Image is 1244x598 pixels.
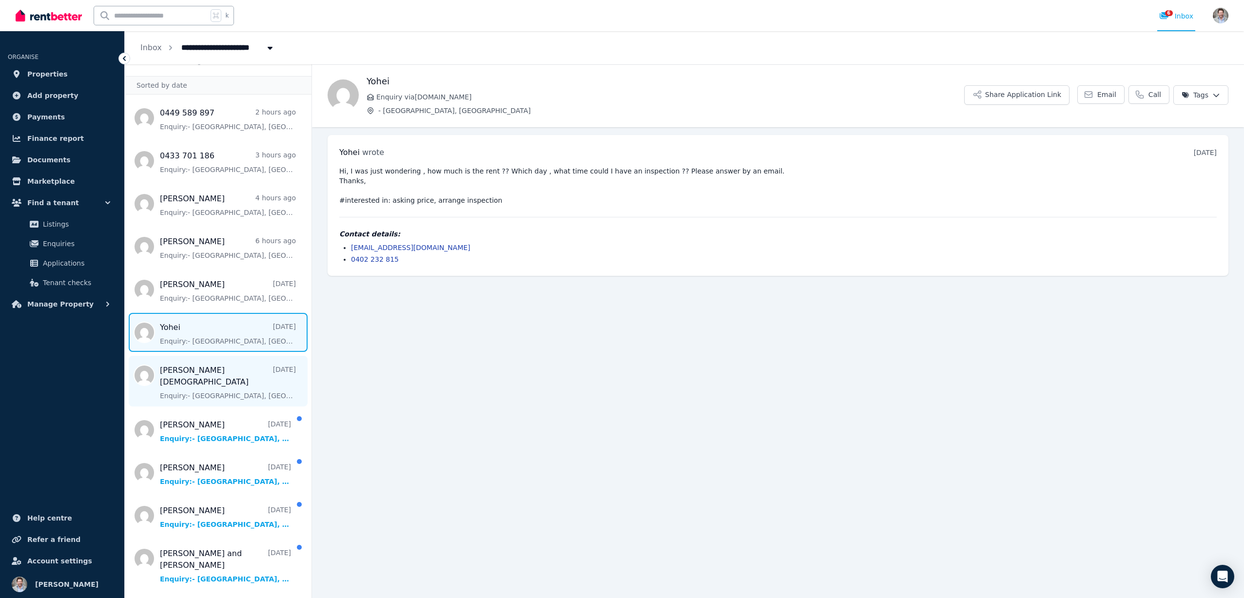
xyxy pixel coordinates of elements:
a: [PERSON_NAME][DATE]Enquiry:- [GEOGRAPHIC_DATA], [GEOGRAPHIC_DATA]. [160,505,291,529]
a: Account settings [8,551,117,571]
span: Help centre [27,512,72,524]
span: Documents [27,154,71,166]
span: - [GEOGRAPHIC_DATA], [GEOGRAPHIC_DATA] [378,106,964,116]
div: Inbox [1159,11,1193,21]
a: Enquiries [12,234,113,253]
a: [PERSON_NAME] and [PERSON_NAME][DATE]Enquiry:- [GEOGRAPHIC_DATA], [GEOGRAPHIC_DATA]. [160,548,291,584]
a: Listings [12,214,113,234]
span: Finance report [27,133,84,144]
span: Payments [27,111,65,123]
button: Manage Property [8,294,117,314]
a: Email [1077,85,1125,104]
pre: Hi, I was just wondering , how much is the rent ?? Which day , what time could I have an inspecti... [339,166,1217,205]
span: Listings [43,218,109,230]
a: [PERSON_NAME][DEMOGRAPHIC_DATA][DATE]Enquiry:- [GEOGRAPHIC_DATA], [GEOGRAPHIC_DATA]. [160,365,296,401]
span: Applications [43,257,109,269]
span: 6 [1165,10,1173,16]
a: Payments [8,107,117,127]
span: Properties [27,68,68,80]
span: Add property [27,90,78,101]
a: Properties [8,64,117,84]
a: Inbox [140,43,162,52]
img: Samuel Shepherd [1213,8,1228,23]
span: k [225,12,229,19]
span: Email [1097,90,1116,99]
span: Tags [1182,90,1208,100]
a: Call [1128,85,1169,104]
a: Add property [8,86,117,105]
time: [DATE] [1194,149,1217,156]
span: Marketplace [27,175,75,187]
span: Call [1148,90,1161,99]
div: Sorted by date [125,76,311,95]
img: RentBetter [16,8,82,23]
a: Finance report [8,129,117,148]
a: [PERSON_NAME][DATE]Enquiry:- [GEOGRAPHIC_DATA], [GEOGRAPHIC_DATA]. [160,279,296,303]
img: Yohei [328,79,359,111]
img: Samuel Shepherd [12,577,27,592]
span: Find a tenant [27,197,79,209]
span: [PERSON_NAME] [35,579,98,590]
nav: Breadcrumb [125,31,291,64]
a: [PERSON_NAME]4 hours agoEnquiry:- [GEOGRAPHIC_DATA], [GEOGRAPHIC_DATA]. [160,193,296,217]
span: Enquiries [43,238,109,250]
a: Applications [12,253,113,273]
h1: Yohei [367,75,964,88]
span: Tenant checks [43,277,109,289]
span: Yohei [339,148,360,157]
a: Yohei[DATE]Enquiry:- [GEOGRAPHIC_DATA], [GEOGRAPHIC_DATA]. [160,322,296,346]
span: Manage Property [27,298,94,310]
a: Documents [8,150,117,170]
a: 0402 232 815 [351,255,399,263]
a: 0433 701 1863 hours agoEnquiry:- [GEOGRAPHIC_DATA], [GEOGRAPHIC_DATA]. [160,150,296,174]
span: ORGANISE [8,54,39,60]
button: Tags [1173,85,1228,105]
button: Find a tenant [8,193,117,212]
a: Refer a friend [8,530,117,549]
a: Tenant checks [12,273,113,292]
div: Open Intercom Messenger [1211,565,1234,588]
a: [PERSON_NAME][DATE]Enquiry:- [GEOGRAPHIC_DATA], [GEOGRAPHIC_DATA]. [160,462,291,486]
button: Share Application Link [964,85,1069,105]
a: Help centre [8,508,117,528]
a: Marketplace [8,172,117,191]
a: [EMAIL_ADDRESS][DOMAIN_NAME] [351,244,470,251]
a: [PERSON_NAME][DATE]Enquiry:- [GEOGRAPHIC_DATA], [GEOGRAPHIC_DATA]. [160,419,291,444]
span: Refer a friend [27,534,80,545]
span: Enquiry via [DOMAIN_NAME] [376,92,964,102]
h4: Contact details: [339,229,1217,239]
span: Account settings [27,555,92,567]
a: 0449 589 8972 hours agoEnquiry:- [GEOGRAPHIC_DATA], [GEOGRAPHIC_DATA]. [160,107,296,132]
a: [PERSON_NAME]6 hours agoEnquiry:- [GEOGRAPHIC_DATA], [GEOGRAPHIC_DATA]. [160,236,296,260]
span: wrote [362,148,384,157]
